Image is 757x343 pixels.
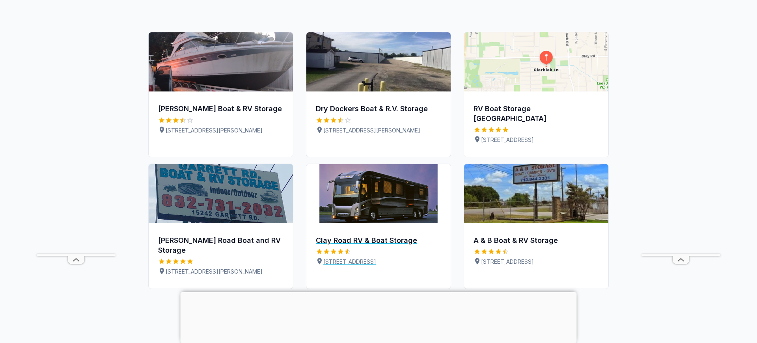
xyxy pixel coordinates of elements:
[474,257,599,266] p: [STREET_ADDRESS]
[316,104,441,114] div: Dry Dockers Boat & R.V. Storage
[158,267,283,276] p: [STREET_ADDRESS][PERSON_NAME]
[306,164,451,289] a: Clay Road RV & Boat StorageClay Road RV & Boat Storage4.5 Stars[STREET_ADDRESS]
[149,32,293,91] img: Allum Boat & RV Storage
[641,17,720,254] iframe: Advertisement
[464,32,608,91] img: RV Boat Storage Houston
[474,236,599,246] div: A & B Boat & RV Storage
[316,126,441,135] p: [STREET_ADDRESS][PERSON_NAME]
[464,164,609,289] a: A & B Boat & RV StorageA & B Boat & RV Storage4.5 Stars[STREET_ADDRESS]
[148,164,293,289] a: Garrett Road Boat and RV Storage[PERSON_NAME] Road Boat and RV Storage5 Stars[STREET_ADDRESS][PER...
[316,236,441,246] div: Clay Road RV & Boat Storage
[464,32,609,157] a: RV Boat Storage HoustonRV Boat Storage [GEOGRAPHIC_DATA]5 Stars[STREET_ADDRESS]
[148,32,293,157] a: Allum Boat & RV Storage[PERSON_NAME] Boat & RV Storage3.5 Stars[STREET_ADDRESS][PERSON_NAME]
[158,126,283,135] p: [STREET_ADDRESS][PERSON_NAME]
[306,32,451,91] img: Dry Dockers Boat & R.V. Storage
[474,104,599,124] div: RV Boat Storage [GEOGRAPHIC_DATA]
[158,104,283,114] div: [PERSON_NAME] Boat & RV Storage
[37,17,116,254] iframe: Advertisement
[464,164,608,223] img: A & B Boat & RV Storage
[306,32,451,157] a: Dry Dockers Boat & R.V. StorageDry Dockers Boat & R.V. Storage3.5 Stars[STREET_ADDRESS][PERSON_NAME]
[158,236,283,255] div: [PERSON_NAME] Road Boat and RV Storage
[149,164,293,223] img: Garrett Road Boat and RV Storage
[181,292,577,341] iframe: Advertisement
[474,136,599,144] p: [STREET_ADDRESS]
[306,164,451,223] img: Clay Road RV & Boat Storage
[316,257,441,266] p: [STREET_ADDRESS]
